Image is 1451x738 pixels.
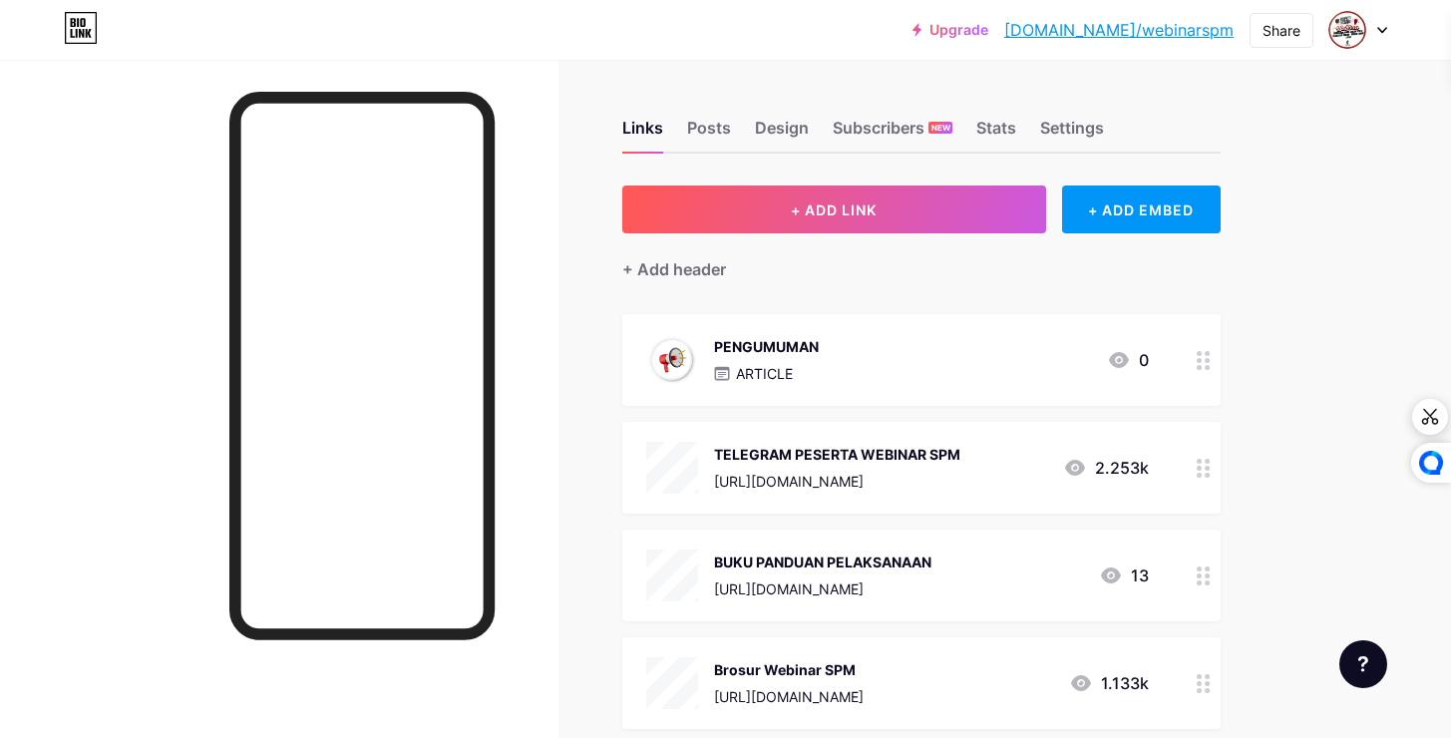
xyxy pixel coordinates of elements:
[1062,185,1221,233] div: + ADD EMBED
[1328,11,1366,49] img: webinarspm
[755,116,809,152] div: Design
[1099,563,1149,587] div: 13
[976,116,1016,152] div: Stats
[714,686,864,707] div: [URL][DOMAIN_NAME]
[714,659,864,680] div: Brosur Webinar SPM
[714,471,960,492] div: [URL][DOMAIN_NAME]
[1107,348,1149,372] div: 0
[931,122,950,134] span: NEW
[714,444,960,465] div: TELEGRAM PESERTA WEBINAR SPM
[736,363,793,384] p: ARTICLE
[1263,20,1300,41] div: Share
[622,257,726,281] div: + Add header
[1004,18,1234,42] a: [DOMAIN_NAME]/webinarspm
[912,22,988,38] a: Upgrade
[622,116,663,152] div: Links
[1040,116,1104,152] div: Settings
[1069,671,1149,695] div: 1.133k
[1063,456,1149,480] div: 2.253k
[714,578,931,599] div: [URL][DOMAIN_NAME]
[833,116,952,152] div: Subscribers
[646,334,698,386] img: PENGUMUMAN
[791,201,877,218] span: + ADD LINK
[714,552,931,572] div: BUKU PANDUAN PELAKSANAAN
[622,185,1046,233] button: + ADD LINK
[687,116,731,152] div: Posts
[714,336,819,357] div: PENGUMUMAN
